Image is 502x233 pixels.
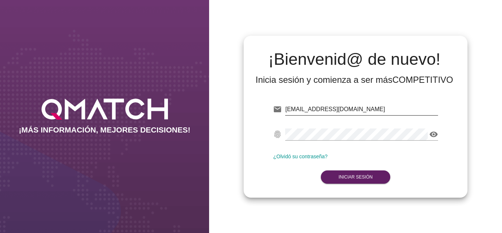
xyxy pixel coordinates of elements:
h2: ¡MÁS INFORMACIÓN, MEJORES DECISIONES! [19,126,190,134]
i: visibility [429,130,438,139]
h2: ¡Bienvenid@ de nuevo! [255,50,453,68]
a: ¿Olvidó su contraseña? [273,153,327,159]
input: E-mail [285,103,438,115]
button: Iniciar Sesión [321,170,390,184]
strong: COMPETITIVO [392,75,453,85]
i: email [273,105,282,114]
div: Inicia sesión y comienza a ser más [255,74,453,86]
strong: Iniciar Sesión [338,174,373,180]
i: fingerprint [273,130,282,139]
